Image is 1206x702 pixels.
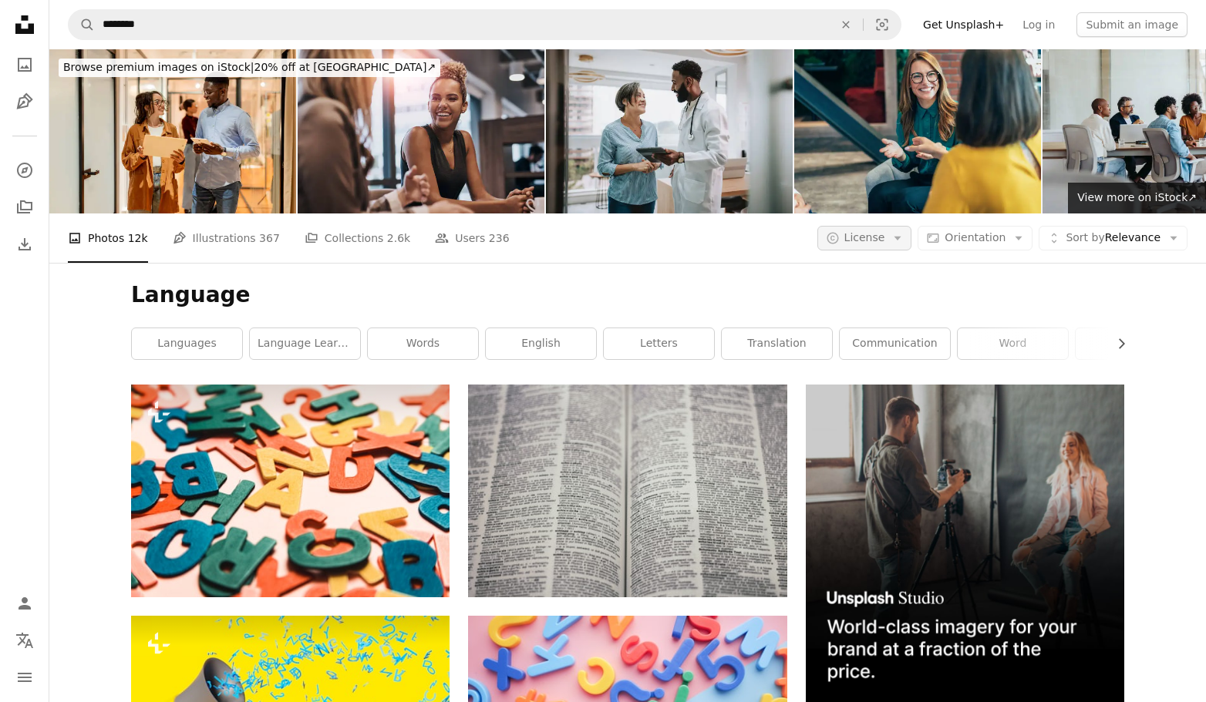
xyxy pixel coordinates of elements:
span: Sort by [1066,231,1104,244]
a: translation [722,328,832,359]
img: Business women in friendly conversation [794,49,1041,213]
a: Browse premium images on iStock|20% off at [GEOGRAPHIC_DATA]↗ [49,49,450,86]
button: Sort byRelevance [1039,226,1187,250]
a: Log in [1013,12,1064,37]
button: Language [9,625,40,656]
a: Collections [9,192,40,223]
a: Illustrations [9,86,40,117]
button: Submit an image [1076,12,1187,37]
a: Illustrations 367 [173,213,280,263]
button: Clear [829,10,863,39]
a: communication [840,328,950,359]
a: Users 236 [435,213,509,263]
a: View more on iStock↗ [1068,183,1206,213]
img: text [468,385,787,596]
span: 236 [489,230,510,247]
button: License [817,226,912,250]
a: words [368,328,478,359]
a: Get Unsplash+ [914,12,1013,37]
a: gray megaphone with yellow details throwing many blue letters on yellow background. 3d rendering [131,682,450,696]
a: word [958,328,1068,359]
img: Young colleagues walking and talking in the office corridor [49,49,296,213]
a: text [468,483,787,497]
button: Orientation [918,226,1033,250]
a: a close up of a number of wooden letters [131,483,450,497]
a: english [486,328,596,359]
button: scroll list to the right [1107,328,1124,359]
span: 367 [259,230,280,247]
img: Women, together or smile in cafe for meeting with opportunity, recruiter with question for candid... [298,49,544,213]
button: Menu [9,662,40,693]
span: License [844,231,885,244]
span: View more on iStock ↗ [1077,191,1197,203]
a: Log in / Sign up [9,588,40,619]
span: Browse premium images on iStock | [63,61,254,73]
h1: Language [131,281,1124,309]
form: Find visuals sitewide [68,9,901,40]
a: Home — Unsplash [9,9,40,43]
a: languages [132,328,242,359]
img: a close up of a number of wooden letters [131,385,450,596]
span: Relevance [1066,230,1161,246]
span: 20% off at [GEOGRAPHIC_DATA] ↗ [63,61,436,73]
span: 2.6k [387,230,410,247]
a: Photos [9,49,40,80]
button: Visual search [864,10,901,39]
span: Orientation [945,231,1006,244]
a: Collections 2.6k [305,213,410,263]
a: Download History [9,229,40,260]
a: letters [604,328,714,359]
a: text [1076,328,1186,359]
button: Search Unsplash [69,10,95,39]
img: Doctor talking to patient holding digital tablet [546,49,793,213]
a: Explore [9,155,40,186]
a: language learning [250,328,360,359]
